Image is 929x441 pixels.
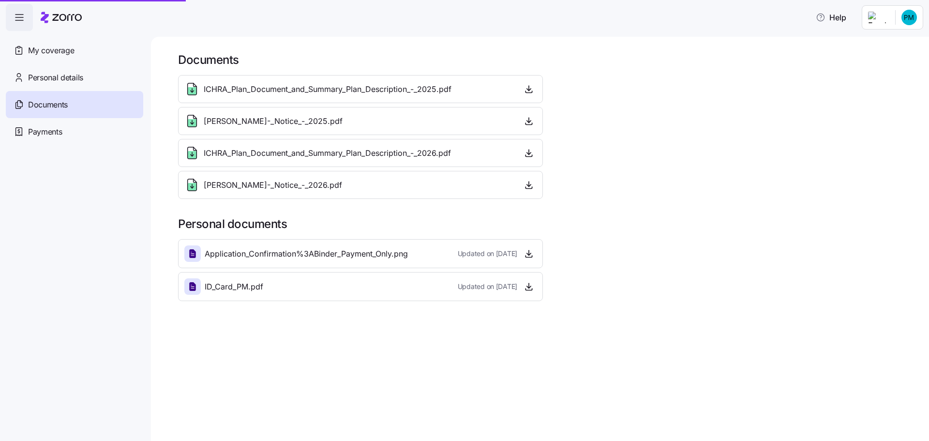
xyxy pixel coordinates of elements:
button: Help [808,8,854,27]
a: Payments [6,118,143,145]
span: Updated on [DATE] [458,249,517,259]
span: [PERSON_NAME]-_Notice_-_2025.pdf [204,115,343,127]
span: [PERSON_NAME]-_Notice_-_2026.pdf [204,179,342,191]
img: Employer logo [868,12,887,23]
h1: Documents [178,52,915,67]
span: ICHRA_Plan_Document_and_Summary_Plan_Description_-_2026.pdf [204,147,451,159]
span: Help [816,12,846,23]
span: Payments [28,126,62,138]
span: Updated on [DATE] [458,282,517,291]
h1: Personal documents [178,216,915,231]
a: Documents [6,91,143,118]
img: 0e8fffb0dbfb5aad5b239b62fd04ae45 [901,10,917,25]
a: Personal details [6,64,143,91]
span: ID_Card_PM.pdf [205,281,263,293]
span: My coverage [28,45,74,57]
span: Documents [28,99,68,111]
span: ICHRA_Plan_Document_and_Summary_Plan_Description_-_2025.pdf [204,83,451,95]
span: Personal details [28,72,83,84]
span: Application_Confirmation%3ABinder_Payment_Only.png [205,248,408,260]
a: My coverage [6,37,143,64]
